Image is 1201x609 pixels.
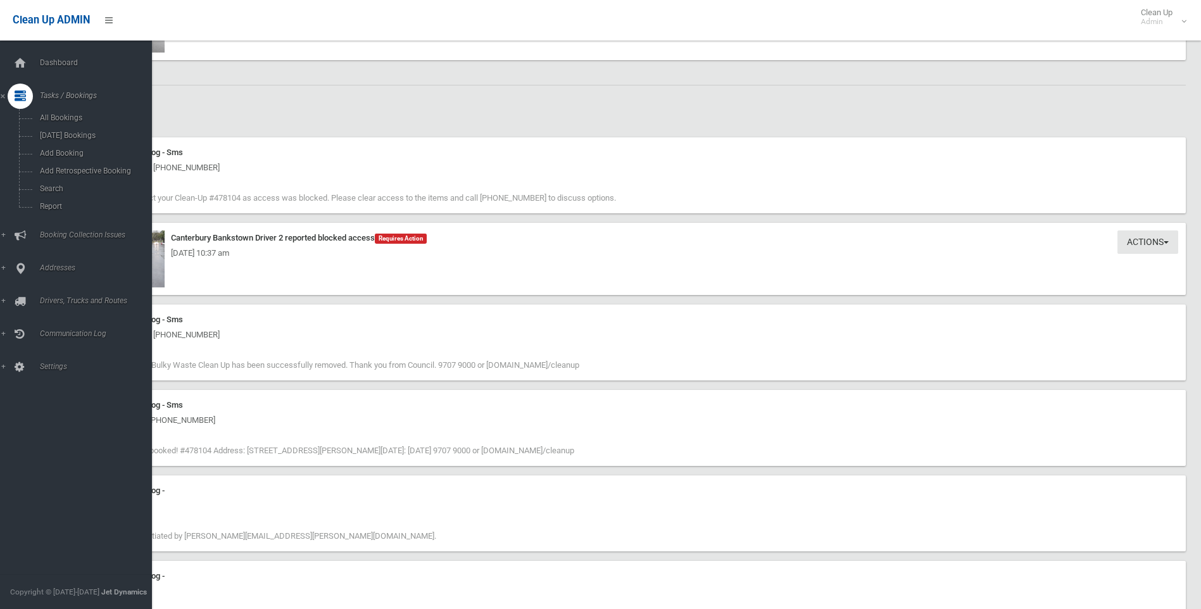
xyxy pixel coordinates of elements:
span: Drivers, Trucks and Routes [36,296,161,305]
span: Tasks / Bookings [36,91,161,100]
div: [DATE] 10:34 am - [PHONE_NUMBER] [89,327,1178,342]
span: Add Booking [36,149,151,158]
span: Good news! Your Bulky Waste Clean Up has been successfully removed. Thank you from Council. 9707 ... [89,360,579,370]
h2: History [56,101,1186,117]
div: Communication Log - Sms [89,312,1178,327]
span: Clean Up ADMIN [13,14,90,26]
span: Report [36,202,151,211]
span: Communication Log [36,329,161,338]
div: [DATE] 9:21 am - [PHONE_NUMBER] [89,413,1178,428]
div: Communication Log - Sms [89,145,1178,160]
span: [DATE] Bookings [36,131,151,140]
span: Copyright © [DATE]-[DATE] [10,587,99,596]
div: [DATE] 12:15 pm [89,584,1178,599]
div: Communication Log - Sms [89,398,1178,413]
span: Booking Collection Issues [36,230,161,239]
div: Communication Log - [89,568,1178,584]
strong: Jet Dynamics [101,587,147,596]
span: All Bookings [36,113,151,122]
span: We couldn't collect your Clean-Up #478104 as access was blocked. Please clear access to the items... [89,193,616,203]
span: Your Clean-Up is booked! #478104 Address: [STREET_ADDRESS][PERSON_NAME][DATE]: [DATE] 9707 9000 o... [89,446,574,455]
span: Settings [36,362,161,371]
span: Dashboard [36,58,161,67]
span: Clean Up [1135,8,1185,27]
small: Admin [1141,17,1173,27]
span: Requires Action [375,234,427,244]
div: Communication Log - [89,483,1178,498]
span: Booking edited initiated by [PERSON_NAME][EMAIL_ADDRESS][PERSON_NAME][DOMAIN_NAME]. [89,531,436,541]
div: [DATE] 10:37 am - [PHONE_NUMBER] [89,160,1178,175]
button: Actions [1117,230,1178,254]
span: Search [36,184,151,193]
div: [DATE] 12:27 pm [89,498,1178,513]
div: Canterbury Bankstown Driver 2 reported blocked access [89,230,1178,246]
span: Add Retrospective Booking [36,166,151,175]
div: [DATE] 10:37 am [89,246,1178,261]
span: Addresses [36,263,161,272]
